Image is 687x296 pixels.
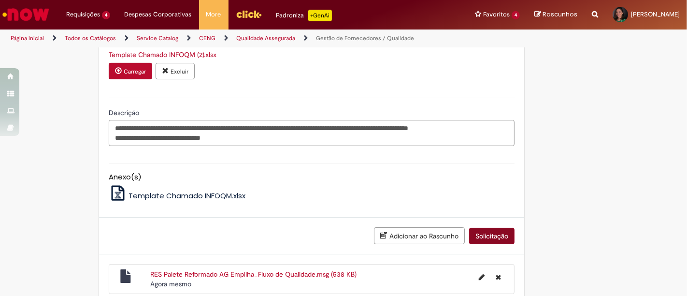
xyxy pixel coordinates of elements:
[66,10,100,19] span: Requisições
[109,120,515,146] textarea: Descrição
[543,10,577,19] span: Rascunhos
[171,68,188,75] small: Excluir
[483,10,510,19] span: Favoritos
[109,173,515,181] h5: Anexo(s)
[490,269,507,285] button: Excluir RES Palete Reformado AG Empilha_Fluxo de Qualidade.msg
[236,34,295,42] a: Qualidade Assegurada
[11,34,44,42] a: Página inicial
[102,11,110,19] span: 4
[512,11,520,19] span: 4
[534,10,577,19] a: Rascunhos
[308,10,332,21] p: +GenAi
[124,68,146,75] small: Carregar
[276,10,332,21] div: Padroniza
[109,63,152,79] button: Carregar anexo de Anexo de material para cadastro
[125,10,192,19] span: Despesas Corporativas
[199,34,215,42] a: CENG
[316,34,414,42] a: Gestão de Fornecedores / Qualidade
[374,227,465,244] button: Adicionar ao Rascunho
[109,191,246,201] a: Template Chamado INFOQM.xlsx
[469,228,515,244] button: Solicitação
[109,50,216,59] a: Download de Template Chamado INFOQM (2).xlsx
[65,34,116,42] a: Todos os Catálogos
[150,280,191,288] time: 01/10/2025 11:47:20
[137,34,178,42] a: Service Catalog
[631,10,680,18] span: [PERSON_NAME]
[150,270,357,279] a: RES Palete Reformado AG Empilha_Fluxo de Qualidade.msg (538 KB)
[1,5,51,24] img: ServiceNow
[473,269,490,285] button: Editar nome de arquivo RES Palete Reformado AG Empilha_Fluxo de Qualidade.msg
[156,63,195,79] button: Excluir anexo Template Chamado INFOQM (2).xlsx
[150,280,191,288] span: Agora mesmo
[129,191,245,201] span: Template Chamado INFOQM.xlsx
[109,108,141,117] span: Descrição
[236,7,262,21] img: click_logo_yellow_360x200.png
[7,30,451,47] ul: Trilhas de página
[206,10,221,19] span: More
